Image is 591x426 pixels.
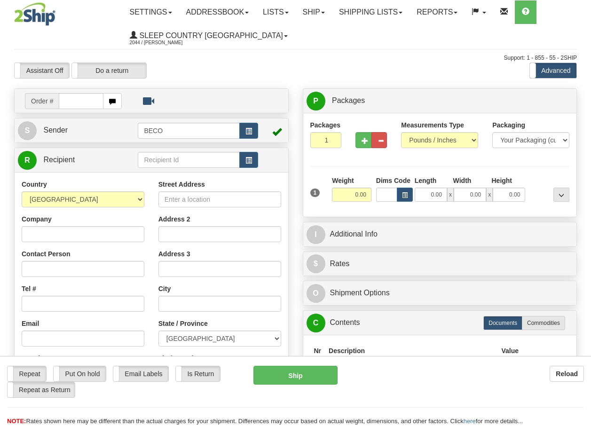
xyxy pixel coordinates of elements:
label: Tax Id [22,354,40,363]
label: Zip / Postal [158,354,194,363]
a: Sleep Country [GEOGRAPHIC_DATA] 2044 / [PERSON_NAME] [123,24,295,47]
th: Value [497,342,522,360]
label: Email [22,319,39,328]
th: Description [325,342,497,360]
span: S [18,121,37,140]
label: Commodities [522,316,565,330]
span: Sleep Country [GEOGRAPHIC_DATA] [137,32,283,39]
label: Contact Person [22,249,70,259]
a: S Sender [18,121,138,140]
span: $ [307,254,325,273]
label: Repeat [8,366,46,381]
input: Enter a location [158,191,281,207]
label: Length [415,176,437,185]
span: Order # [25,93,59,109]
span: 2044 / [PERSON_NAME] [130,38,200,47]
span: I [307,225,325,244]
span: Sender [43,126,68,134]
span: P [307,92,325,110]
label: Packages [310,120,341,130]
span: Packages [332,96,365,104]
label: Measurements Type [401,120,464,130]
div: Support: 1 - 855 - 55 - 2SHIP [14,54,577,62]
span: x [447,188,454,202]
a: Ship [296,0,332,24]
label: Do a return [72,63,146,78]
th: Nr [310,342,325,360]
a: Reports [410,0,465,24]
label: Dims Code [376,176,410,185]
label: Assistant Off [15,63,69,78]
label: Email Labels [113,366,168,381]
label: Height [491,176,512,185]
a: OShipment Options [307,284,574,303]
label: Country [22,180,47,189]
div: ... [553,188,569,202]
label: Address 2 [158,214,190,224]
a: IAdditional Info [307,225,574,244]
label: Street Address [158,180,205,189]
label: Packaging [492,120,525,130]
label: City [158,284,171,293]
span: C [307,314,325,332]
label: Documents [483,316,522,330]
button: Reload [550,366,584,382]
label: Company [22,214,52,224]
span: O [307,284,325,303]
span: R [18,151,37,170]
label: Advanced [530,63,576,78]
img: logo2044.jpg [14,2,55,26]
span: Recipient [43,156,75,164]
label: Tel # [22,284,36,293]
label: State / Province [158,319,208,328]
input: Recipient Id [138,152,239,168]
a: P Packages [307,91,574,110]
label: Repeat as Return [8,382,75,397]
a: Shipping lists [332,0,410,24]
span: x [486,188,493,202]
label: Put On hold [54,366,106,381]
input: Sender Id [138,123,239,139]
label: Width [453,176,472,185]
label: Is Return [176,366,220,381]
b: Reload [556,370,578,378]
a: here [464,418,476,425]
a: Lists [256,0,295,24]
a: R Recipient [18,150,125,170]
label: Address 3 [158,249,190,259]
a: Addressbook [179,0,256,24]
label: Weight [332,176,354,185]
span: NOTE: [7,418,26,425]
span: 1 [310,189,320,197]
a: $Rates [307,254,574,274]
a: Settings [123,0,179,24]
button: Ship [253,366,338,385]
a: CContents [307,313,574,332]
